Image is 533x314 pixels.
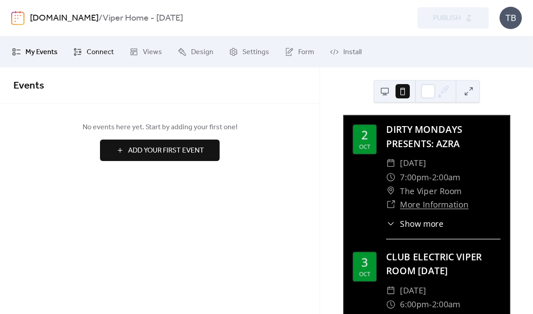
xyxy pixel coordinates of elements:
span: The Viper Room [400,184,462,198]
div: ​ [386,297,396,311]
div: ​ [386,170,396,184]
div: ​ [386,156,396,170]
div: 3 [361,257,367,268]
b: Viper Home - [DATE] [103,10,183,27]
span: Show more [400,217,444,229]
a: Install [323,40,368,64]
span: Add Your First Event [128,145,204,156]
div: ​ [386,284,396,297]
a: CLUB ELECTRIC VIPER ROOM [DATE] [386,250,482,277]
span: Views [143,47,162,58]
span: - [429,297,432,311]
div: ​ [386,184,396,198]
button: ​Show more [386,217,444,229]
span: 6:00pm [400,297,429,311]
span: No events here yet. Start by adding your first one! [13,122,306,133]
span: Form [298,47,314,58]
a: My Events [5,40,64,64]
div: TB [500,7,522,29]
div: 2 [361,130,367,141]
div: Oct [359,271,371,277]
span: [DATE] [400,156,426,170]
a: Settings [222,40,276,64]
span: My Events [25,47,58,58]
a: Connect [67,40,121,64]
a: Form [278,40,321,64]
span: Settings [242,47,269,58]
span: 2:00am [432,170,460,184]
span: 7:00pm [400,170,429,184]
b: / [99,10,103,27]
span: Connect [87,47,114,58]
img: logo [11,11,25,25]
a: Add Your First Event [13,140,306,161]
span: Design [191,47,213,58]
span: - [429,170,432,184]
div: ​ [386,198,396,212]
a: Design [171,40,220,64]
span: 2:00am [432,297,460,311]
a: [DOMAIN_NAME] [30,10,99,27]
div: Oct [359,144,371,149]
a: DIRTY MONDAYS PRESENTS: AZRA [386,123,462,150]
a: Views [123,40,169,64]
span: [DATE] [400,284,426,297]
span: Events [13,76,44,96]
div: ​ [386,217,396,229]
span: Install [343,47,362,58]
button: Add Your First Event [100,140,220,161]
a: More Information [400,199,468,210]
